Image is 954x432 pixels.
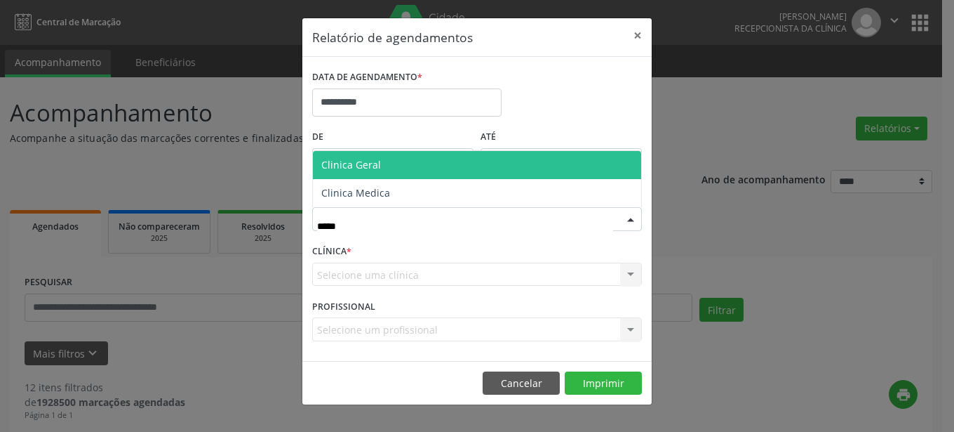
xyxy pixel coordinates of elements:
[481,126,642,148] label: ATÉ
[312,241,351,263] label: CLÍNICA
[312,126,473,148] label: De
[321,158,381,171] span: Clinica Geral
[624,18,652,53] button: Close
[312,67,422,89] label: DATA DE AGENDAMENTO
[312,28,473,46] h5: Relatório de agendamentos
[565,372,642,395] button: Imprimir
[312,296,375,318] label: PROFISSIONAL
[321,186,390,199] span: Clinica Medica
[483,372,560,395] button: Cancelar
